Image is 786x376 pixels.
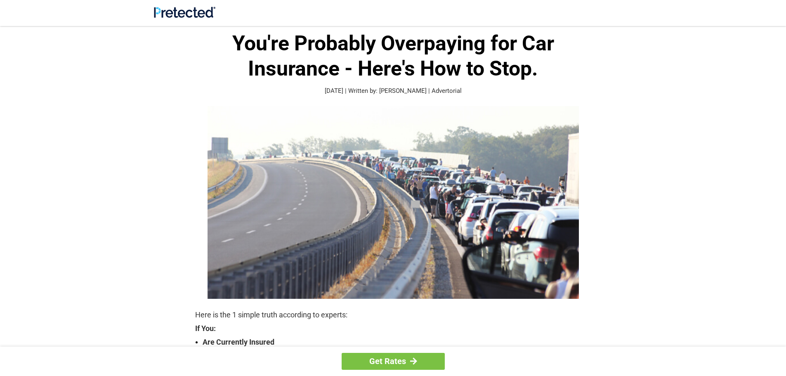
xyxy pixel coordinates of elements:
a: Site Logo [154,12,215,19]
strong: If You: [195,325,591,332]
p: [DATE] | Written by: [PERSON_NAME] | Advertorial [195,86,591,96]
p: Here is the 1 simple truth according to experts: [195,309,591,321]
h1: You're Probably Overpaying for Car Insurance - Here's How to Stop. [195,31,591,81]
a: Get Rates [342,353,445,370]
strong: Are Currently Insured [203,336,591,348]
img: Site Logo [154,7,215,18]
